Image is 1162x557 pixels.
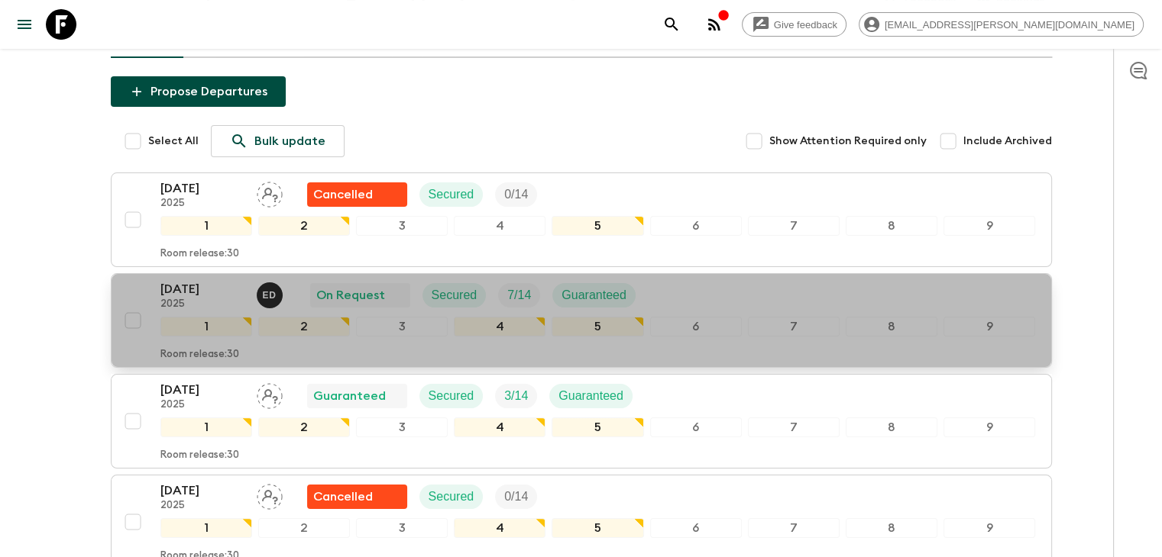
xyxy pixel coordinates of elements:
[846,417,937,437] div: 8
[9,9,40,40] button: menu
[160,481,244,500] p: [DATE]
[258,317,350,336] div: 2
[454,417,545,437] div: 4
[356,417,448,437] div: 3
[429,488,474,506] p: Secured
[504,387,528,405] p: 3 / 14
[160,500,244,512] p: 2025
[552,216,643,236] div: 5
[111,76,286,107] button: Propose Departures
[111,172,1052,267] button: [DATE]2025Assign pack leaderFlash Pack cancellationSecuredTrip Fill123456789Room release:30
[552,317,643,336] div: 5
[419,384,484,408] div: Secured
[454,216,545,236] div: 4
[160,198,244,210] p: 2025
[258,216,350,236] div: 2
[429,185,474,204] p: Secured
[313,185,373,204] p: Cancelled
[765,19,846,31] span: Give feedback
[419,485,484,509] div: Secured
[742,12,846,37] a: Give feedback
[429,387,474,405] p: Secured
[748,317,840,336] div: 7
[454,518,545,538] div: 4
[859,12,1144,37] div: [EMAIL_ADDRESS][PERSON_NAME][DOMAIN_NAME]
[211,125,345,157] a: Bulk update
[263,289,277,301] p: E D
[313,387,386,405] p: Guaranteed
[498,283,540,307] div: Trip Fill
[504,488,528,506] p: 0 / 14
[769,134,927,149] span: Show Attention Required only
[963,134,1052,149] span: Include Archived
[160,349,239,361] p: Room release: 30
[257,282,286,308] button: ED
[257,488,283,501] span: Assign pack leader
[356,216,448,236] div: 3
[258,417,350,437] div: 2
[160,280,244,298] p: [DATE]
[160,417,252,437] div: 1
[111,273,1052,368] button: [DATE]2025Edwin Duarte RíosOn RequestSecuredTrip FillGuaranteed123456789Room release:30
[495,182,537,207] div: Trip Fill
[650,216,742,236] div: 6
[944,518,1035,538] div: 9
[313,488,373,506] p: Cancelled
[876,19,1143,31] span: [EMAIL_ADDRESS][PERSON_NAME][DOMAIN_NAME]
[148,134,199,149] span: Select All
[495,485,537,509] div: Trip Fill
[650,317,742,336] div: 6
[307,485,407,509] div: Flash Pack cancellation
[257,186,283,198] span: Assign pack leader
[160,216,252,236] div: 1
[748,518,840,538] div: 7
[552,417,643,437] div: 5
[160,298,244,311] p: 2025
[504,185,528,204] p: 0 / 14
[422,283,487,307] div: Secured
[552,518,643,538] div: 5
[257,287,286,299] span: Edwin Duarte Ríos
[160,518,252,538] div: 1
[160,248,239,260] p: Room release: 30
[111,374,1052,468] button: [DATE]2025Assign pack leaderGuaranteedSecuredTrip FillGuaranteed123456789Room release:30
[432,286,477,304] p: Secured
[748,417,840,437] div: 7
[258,518,350,538] div: 2
[419,182,484,207] div: Secured
[846,518,937,538] div: 8
[944,216,1035,236] div: 9
[257,388,283,400] span: Assign pack leader
[454,317,545,336] div: 4
[356,518,448,538] div: 3
[562,286,626,304] p: Guaranteed
[160,399,244,411] p: 2025
[846,317,937,336] div: 8
[160,179,244,198] p: [DATE]
[160,381,244,399] p: [DATE]
[307,182,407,207] div: Flash Pack cancellation
[650,518,742,538] div: 6
[507,286,531,304] p: 7 / 14
[495,384,537,408] div: Trip Fill
[650,417,742,437] div: 6
[944,317,1035,336] div: 9
[356,317,448,336] div: 3
[748,216,840,236] div: 7
[316,286,385,304] p: On Request
[160,449,239,462] p: Room release: 30
[558,387,623,405] p: Guaranteed
[944,417,1035,437] div: 9
[656,9,687,40] button: search adventures
[846,216,937,236] div: 8
[254,132,325,150] p: Bulk update
[160,317,252,336] div: 1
